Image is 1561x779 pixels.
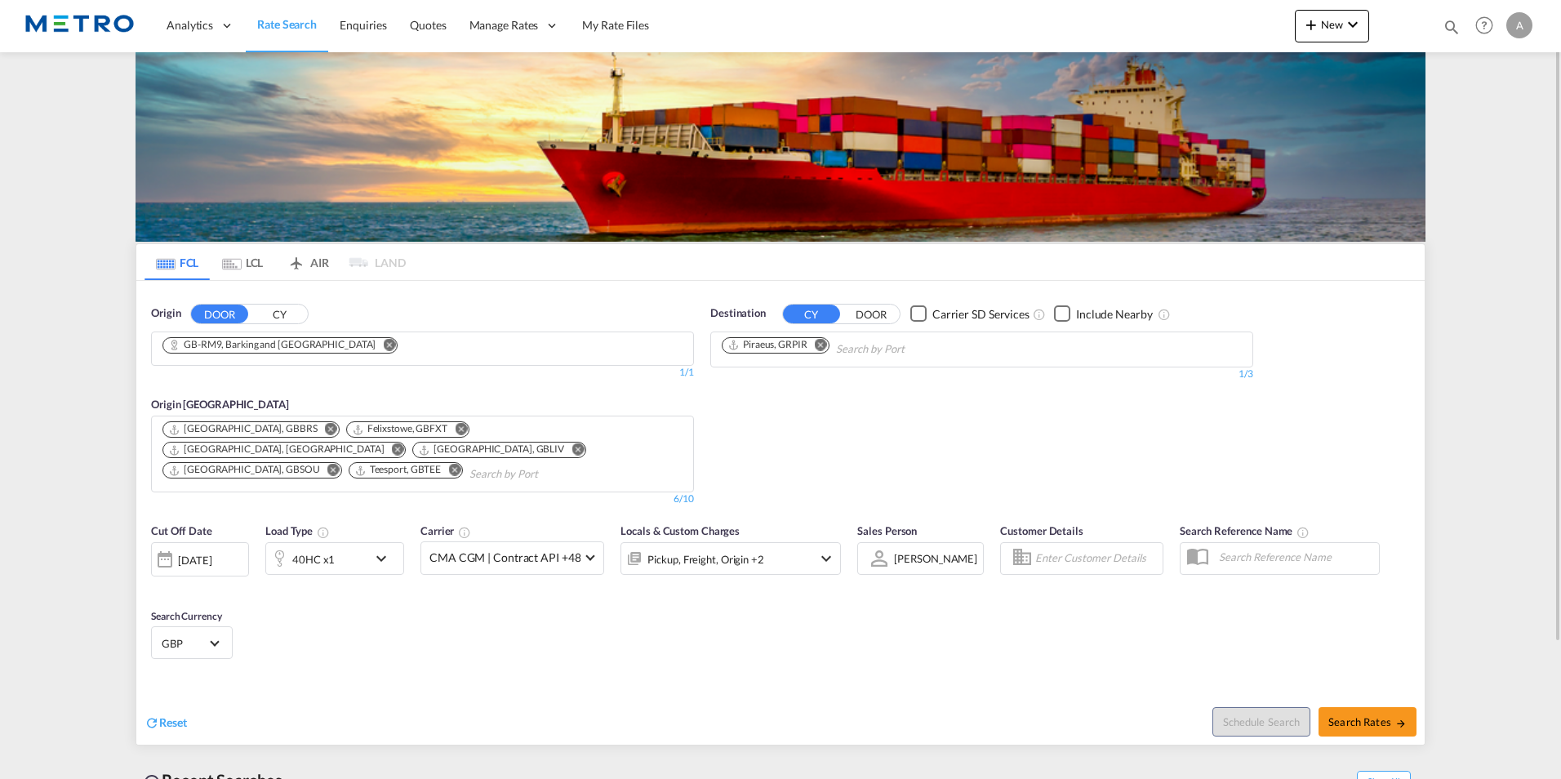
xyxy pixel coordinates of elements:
[1506,12,1532,38] div: A
[352,422,447,436] div: Felixstowe, GBFXT
[420,524,471,537] span: Carrier
[257,17,317,31] span: Rate Search
[145,244,210,280] md-tab-item: FCL
[418,443,567,456] div: Press delete to remove this chip.
[136,52,1425,242] img: LCL+%26+FCL+BACKGROUND.png
[1295,10,1369,42] button: icon-plus 400-fgNewicon-chevron-down
[354,463,442,477] div: Teesport, GBTEE
[168,338,376,352] div: GB-RM9, Barking and Dagenham
[168,463,323,477] div: Press delete to remove this chip.
[843,305,900,323] button: DOOR
[1319,707,1416,737] button: Search Ratesicon-arrow-right
[168,443,387,456] div: Press delete to remove this chip.
[1035,546,1158,571] input: Enter Customer Details
[168,422,318,436] div: Bristol, GBBRS
[265,524,330,537] span: Load Type
[340,18,387,32] span: Enquiries
[317,463,341,479] button: Remove
[151,366,694,380] div: 1/1
[458,526,471,539] md-icon: The selected Trucker/Carrierwill be displayed in the rate results If the rates are from another f...
[1212,707,1310,737] button: Note: By default Schedule search will only considerorigin ports, destination ports and cut off da...
[727,338,811,352] div: Press delete to remove this chip.
[151,542,249,576] div: [DATE]
[151,524,212,537] span: Cut Off Date
[561,443,585,459] button: Remove
[1301,18,1363,31] span: New
[162,636,207,651] span: GBP
[620,524,740,537] span: Locals & Custom Charges
[372,338,397,354] button: Remove
[145,715,159,730] md-icon: icon-refresh
[418,443,564,456] div: Liverpool, GBLIV
[317,526,330,539] md-icon: icon-information-outline
[178,553,211,568] div: [DATE]
[275,244,340,280] md-tab-item: AIR
[1211,545,1379,569] input: Search Reference Name
[352,422,451,436] div: Press delete to remove this chip.
[1296,526,1310,539] md-icon: Your search will be saved by the below given name
[168,463,320,477] div: Southampton, GBSOU
[1395,718,1407,729] md-icon: icon-arrow-right
[710,367,1253,381] div: 1/3
[647,548,763,571] div: Pickup Freight Origin Destination Factory Stuffing
[1343,15,1363,34] md-icon: icon-chevron-down
[620,542,841,575] div: Pickup Freight Origin Destination Factory Stuffingicon-chevron-down
[1000,524,1083,537] span: Customer Details
[191,305,248,323] button: DOOR
[167,17,213,33] span: Analytics
[145,714,187,732] div: icon-refreshReset
[210,244,275,280] md-tab-item: LCL
[160,631,224,655] md-select: Select Currency: £ GBPUnited Kingdom Pound
[932,306,1030,323] div: Carrier SD Services
[1443,18,1461,36] md-icon: icon-magnify
[429,550,580,566] span: CMA CGM | Contract API +48
[892,546,979,570] md-select: Sales Person: Aimee Cunningham
[151,574,163,596] md-datepicker: Select
[168,338,379,352] div: Press delete to remove this chip.
[783,305,840,323] button: CY
[145,244,406,280] md-pagination-wrapper: Use the left and right arrow keys to navigate between tabs
[371,549,399,568] md-icon: icon-chevron-down
[159,715,187,729] span: Reset
[894,552,977,565] div: [PERSON_NAME]
[1180,524,1310,537] span: Search Reference Name
[160,416,685,487] md-chips-wrap: Chips container. Use arrow keys to select chips.
[469,461,625,487] input: Search by Port
[1054,305,1153,323] md-checkbox: Checkbox No Ink
[265,542,404,575] div: 40HC x1icon-chevron-down
[1328,715,1407,728] span: Search Rates
[1470,11,1498,39] span: Help
[292,548,335,571] div: 40HC x1
[710,305,766,322] span: Destination
[24,7,135,44] img: 25181f208a6c11efa6aa1bf80d4cef53.png
[857,524,917,537] span: Sales Person
[251,305,308,323] button: CY
[582,18,649,32] span: My Rate Files
[160,332,411,361] md-chips-wrap: Chips container. Use arrow keys to select chips.
[719,332,998,363] md-chips-wrap: Chips container. Use arrow keys to select chips.
[151,610,222,622] span: Search Currency
[151,305,180,322] span: Origin
[674,492,694,506] div: 6/10
[1076,306,1153,323] div: Include Nearby
[1301,15,1321,34] md-icon: icon-plus 400-fg
[727,338,807,352] div: Piraeus, GRPIR
[168,422,321,436] div: Press delete to remove this chip.
[354,463,445,477] div: Press delete to remove this chip.
[469,17,539,33] span: Manage Rates
[836,336,991,363] input: Chips input.
[314,422,339,438] button: Remove
[910,305,1030,323] md-checkbox: Checkbox No Ink
[380,443,405,459] button: Remove
[410,18,446,32] span: Quotes
[1470,11,1506,41] div: Help
[804,338,829,354] button: Remove
[287,253,306,265] md-icon: icon-airplane
[1033,308,1046,321] md-icon: Unchecked: Search for CY (Container Yard) services for all selected carriers.Checked : Search for...
[1443,18,1461,42] div: icon-magnify
[1158,308,1171,321] md-icon: Unchecked: Ignores neighbouring ports when fetching rates.Checked : Includes neighbouring ports w...
[168,443,384,456] div: London Gateway Port, GBLGP
[444,422,469,438] button: Remove
[151,398,289,411] span: Origin [GEOGRAPHIC_DATA]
